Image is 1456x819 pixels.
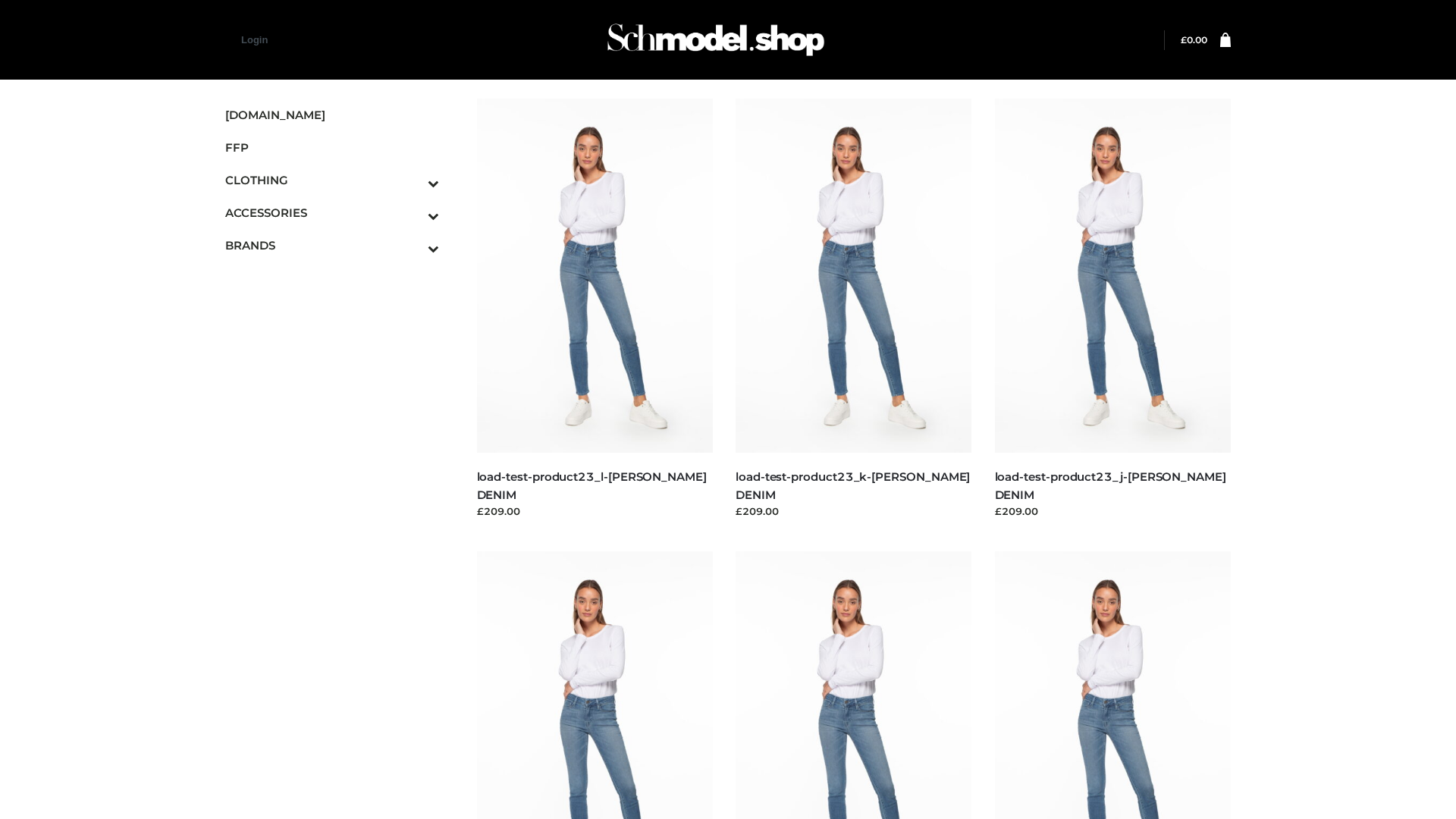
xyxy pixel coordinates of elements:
button: Toggle Submenu [386,229,439,262]
a: FFP [225,131,439,164]
span: FFP [225,139,439,156]
button: Toggle Submenu [386,164,439,196]
span: CLOTHING [225,171,439,189]
a: Login [241,34,268,45]
a: load-test-product23_j-[PERSON_NAME] DENIM [995,469,1226,501]
div: £209.00 [736,504,972,519]
span: ACCESSORIES [225,204,439,221]
a: ACCESSORIESToggle Submenu [225,196,439,229]
a: load-test-product23_k-[PERSON_NAME] DENIM [736,469,970,501]
div: £209.00 [477,504,714,519]
img: Schmodel Admin 964 [602,10,830,70]
button: Toggle Submenu [386,196,439,229]
a: [DOMAIN_NAME] [225,99,439,131]
a: BRANDSToggle Submenu [225,229,439,262]
bdi: 0.00 [1181,34,1207,45]
a: load-test-product23_l-[PERSON_NAME] DENIM [477,469,707,501]
a: £0.00 [1181,34,1207,45]
span: [DOMAIN_NAME] [225,106,439,124]
span: BRANDS [225,237,439,254]
span: £ [1181,34,1187,45]
div: £209.00 [995,504,1232,519]
a: CLOTHINGToggle Submenu [225,164,439,196]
